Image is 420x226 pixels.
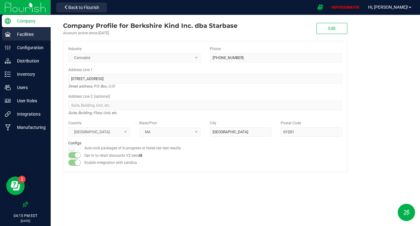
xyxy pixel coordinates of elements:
[68,67,93,73] label: Address Line 1
[68,83,115,90] i: Street address, P.O. Box, C/O
[210,127,271,137] input: City
[11,17,48,25] p: Company
[18,176,26,183] iframe: Resource center unread badge
[68,5,99,10] span: Back to Flourish
[5,31,11,37] inline-svg: Facilities
[5,45,11,51] inline-svg: Configuration
[11,57,48,65] p: Distribution
[56,2,107,12] button: Back to Flourish
[22,201,28,207] label: Pin the sidebar to full width on large screens
[210,46,221,52] label: Phone
[11,124,48,131] p: Manufacturing
[3,219,48,223] p: [DATE]
[11,44,48,51] p: Configuration
[5,84,11,91] inline-svg: Users
[11,97,48,104] p: User Roles
[281,120,301,126] label: Postal Code
[63,30,238,36] div: Account active since [DATE]
[5,111,11,117] inline-svg: Integrations
[398,204,415,221] button: Toggle Menu
[68,141,342,145] h2: Configs
[281,127,342,137] input: Postal Code
[329,5,362,10] p: IMPERSONATOR
[3,213,48,219] p: 04:15 PM EDT
[210,120,216,126] label: City
[5,71,11,77] inline-svg: Inventory
[11,84,48,91] p: Users
[68,101,342,110] input: Suite, Building, Unit, etc.
[11,110,48,118] p: Integrations
[63,21,238,30] div: Berkshire Kind Inc. dba Starbase
[5,18,11,24] inline-svg: Company
[84,145,181,151] label: Auto-lock packages of in-progress or failed lab test results
[11,31,48,38] p: Facilities
[68,74,342,83] input: Address
[84,153,142,158] label: Opt in to retail discounts V2 beta
[328,26,336,31] span: Edit
[11,70,48,78] p: Inventory
[139,120,157,126] label: State/Prov
[210,53,342,62] input: (123) 456-7890
[313,1,327,13] span: Open Ecommerce Menu
[5,124,11,130] inline-svg: Manufacturing
[316,23,347,34] button: Edit
[68,109,117,117] i: Suite, Building, Floor, Unit, etc.
[68,120,82,126] label: Country
[6,177,25,195] iframe: Resource center
[68,46,82,52] label: Industry
[84,160,137,165] label: Enable integration with Lendica
[5,98,11,104] inline-svg: User Roles
[68,94,110,99] label: Address Line 2 (optional)
[5,58,11,64] inline-svg: Distribution
[368,5,408,10] span: Hi, [PERSON_NAME]!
